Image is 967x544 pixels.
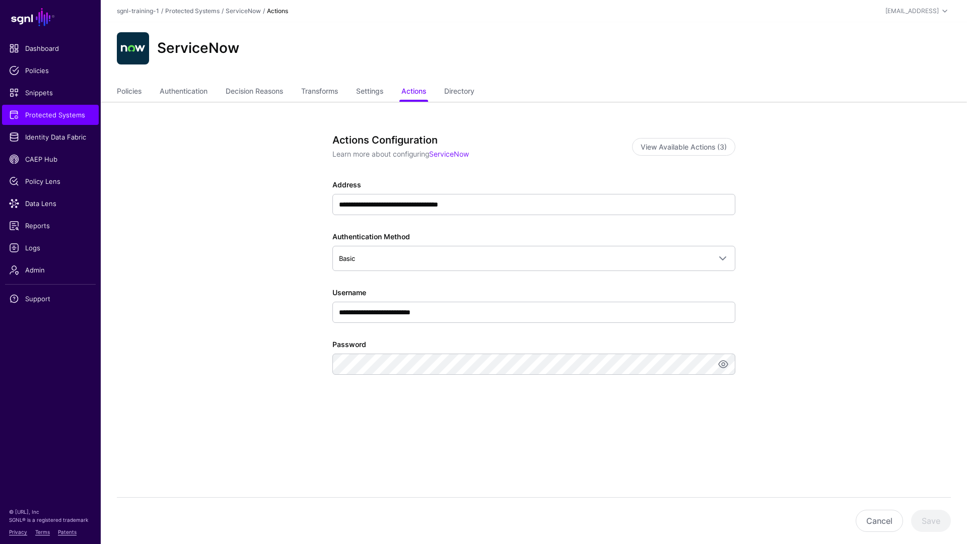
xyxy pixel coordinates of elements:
[339,254,355,262] span: Basic
[332,339,366,350] label: Password
[356,83,383,102] a: Settings
[9,294,92,304] span: Support
[117,32,149,64] img: svg+xml;base64,PHN2ZyB3aWR0aD0iNjQiIGhlaWdodD0iNjQiIHZpZXdCb3g9IjAgMCA2NCA2NCIgZmlsbD0ibm9uZSIgeG...
[2,238,99,258] a: Logs
[332,231,410,242] label: Authentication Method
[157,40,239,57] h2: ServiceNow
[401,83,426,102] a: Actions
[9,198,92,209] span: Data Lens
[885,7,939,16] div: [EMAIL_ADDRESS]
[9,154,92,164] span: CAEP Hub
[9,110,92,120] span: Protected Systems
[2,149,99,169] a: CAEP Hub
[9,176,92,186] span: Policy Lens
[9,221,92,231] span: Reports
[429,150,469,158] a: ServiceNow
[2,171,99,191] a: Policy Lens
[9,132,92,142] span: Identity Data Fabric
[2,105,99,125] a: Protected Systems
[117,7,159,15] a: sgnl-training-1
[226,7,261,15] a: ServiceNow
[165,7,220,15] a: Protected Systems
[2,193,99,214] a: Data Lens
[226,83,283,102] a: Decision Reasons
[9,65,92,76] span: Policies
[2,38,99,58] a: Dashboard
[332,179,361,190] label: Address
[301,83,338,102] a: Transforms
[9,88,92,98] span: Snippets
[9,243,92,253] span: Logs
[267,7,288,15] strong: Actions
[160,83,208,102] a: Authentication
[35,529,50,535] a: Terms
[58,529,77,535] a: Patents
[261,7,267,16] div: /
[9,265,92,275] span: Admin
[9,43,92,53] span: Dashboard
[9,529,27,535] a: Privacy
[332,149,624,159] p: Learn more about configuring
[332,134,624,146] h3: Actions Configuration
[159,7,165,16] div: /
[444,83,474,102] a: Directory
[856,510,903,532] button: Cancel
[9,516,92,524] p: SGNL® is a registered trademark
[632,138,735,156] button: View Available Actions (3)
[220,7,226,16] div: /
[117,83,142,102] a: Policies
[9,508,92,516] p: © [URL], Inc
[2,216,99,236] a: Reports
[6,6,95,28] a: SGNL
[2,60,99,81] a: Policies
[2,260,99,280] a: Admin
[332,287,366,298] label: Username
[2,83,99,103] a: Snippets
[2,127,99,147] a: Identity Data Fabric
